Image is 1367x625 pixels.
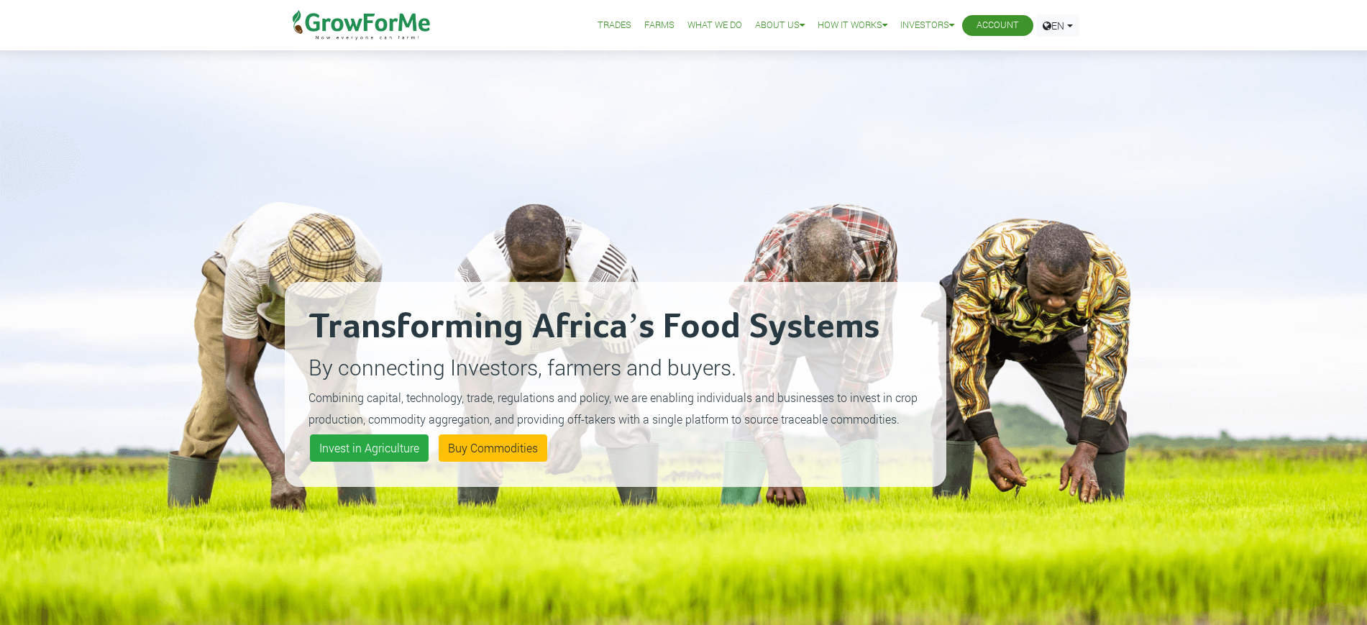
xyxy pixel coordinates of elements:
p: By connecting Investors, farmers and buyers. [308,351,923,383]
a: How it Works [818,18,887,33]
a: Buy Commodities [439,434,547,462]
a: Farms [644,18,675,33]
a: Trades [598,18,631,33]
a: About Us [755,18,805,33]
a: Invest in Agriculture [310,434,429,462]
a: EN [1036,14,1079,37]
h2: Transforming Africa’s Food Systems [308,306,923,349]
a: What We Do [687,18,742,33]
a: Account [977,18,1019,33]
a: Investors [900,18,954,33]
small: Combining capital, technology, trade, regulations and policy, we are enabling individuals and bus... [308,390,918,426]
